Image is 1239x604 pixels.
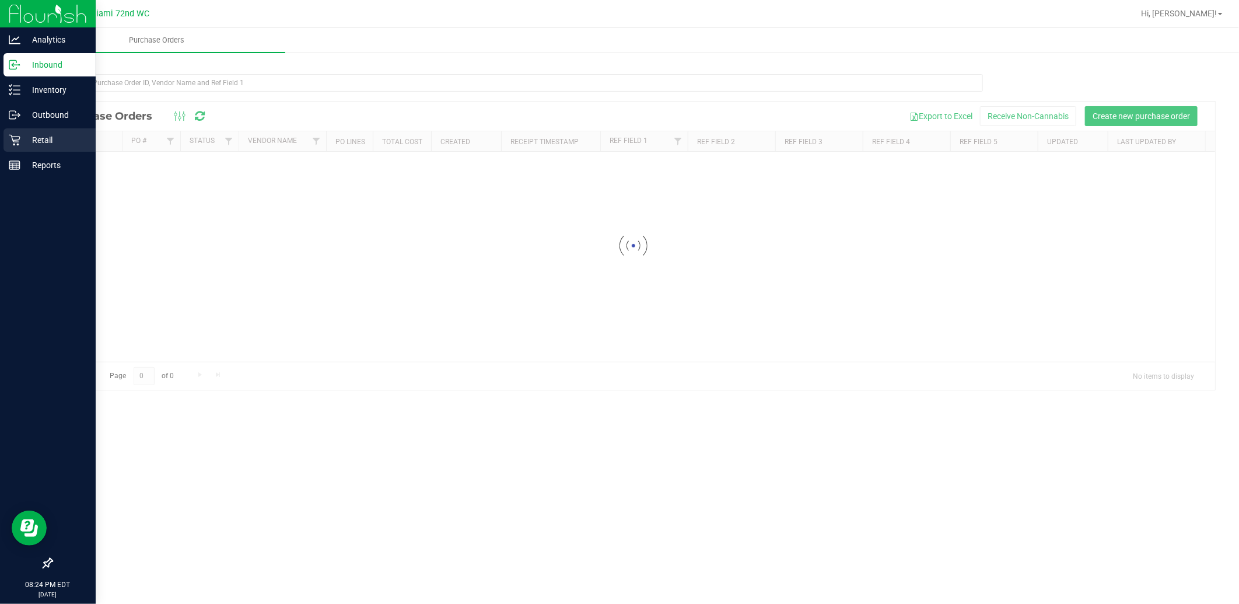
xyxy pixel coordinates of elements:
[9,84,20,96] inline-svg: Inventory
[113,35,200,46] span: Purchase Orders
[51,74,983,92] input: Search Purchase Order ID, Vendor Name and Ref Field 1
[9,59,20,71] inline-svg: Inbound
[12,511,47,546] iframe: Resource center
[20,83,90,97] p: Inventory
[89,9,149,19] span: Miami 72nd WC
[20,33,90,47] p: Analytics
[9,134,20,146] inline-svg: Retail
[28,28,285,53] a: Purchase Orders
[20,158,90,172] p: Reports
[5,579,90,590] p: 08:24 PM EDT
[20,108,90,122] p: Outbound
[9,34,20,46] inline-svg: Analytics
[9,159,20,171] inline-svg: Reports
[20,133,90,147] p: Retail
[5,590,90,599] p: [DATE]
[1141,9,1217,18] span: Hi, [PERSON_NAME]!
[20,58,90,72] p: Inbound
[9,109,20,121] inline-svg: Outbound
